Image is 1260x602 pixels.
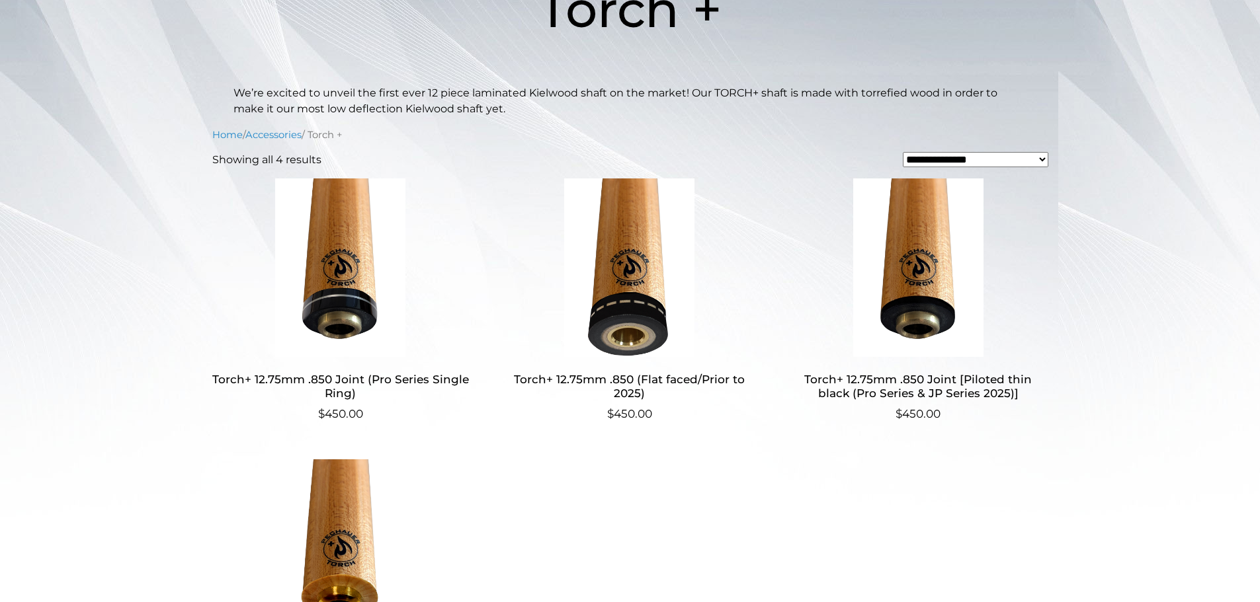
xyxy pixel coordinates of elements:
a: Torch+ 12.75mm .850 Joint [Piloted thin black (Pro Series & JP Series 2025)] $450.00 [790,178,1047,422]
img: Torch+ 12.75mm .850 Joint (Pro Series Single Ring) [212,178,470,357]
img: Torch+ 12.75mm .850 Joint [Piloted thin black (Pro Series & JP Series 2025)] [790,178,1047,357]
span: $ [607,407,614,420]
span: $ [318,407,325,420]
nav: Breadcrumb [212,128,1048,142]
a: Torch+ 12.75mm .850 Joint (Pro Series Single Ring) $450.00 [212,178,470,422]
bdi: 450.00 [607,407,652,420]
h2: Torch+ 12.75mm .850 (Flat faced/Prior to 2025) [501,367,758,406]
p: Showing all 4 results [212,152,321,168]
span: $ [896,407,902,420]
a: Home [212,129,243,141]
a: Torch+ 12.75mm .850 (Flat faced/Prior to 2025) $450.00 [501,178,758,422]
select: Shop order [903,152,1048,167]
a: Accessories [245,129,302,141]
bdi: 450.00 [318,407,363,420]
img: Torch+ 12.75mm .850 (Flat faced/Prior to 2025) [501,178,758,357]
bdi: 450.00 [896,407,941,420]
p: We’re excited to unveil the first ever 12 piece laminated Kielwood shaft on the market! Our TORCH... [233,85,1027,117]
h2: Torch+ 12.75mm .850 Joint (Pro Series Single Ring) [212,367,470,406]
h2: Torch+ 12.75mm .850 Joint [Piloted thin black (Pro Series & JP Series 2025)] [790,367,1047,406]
